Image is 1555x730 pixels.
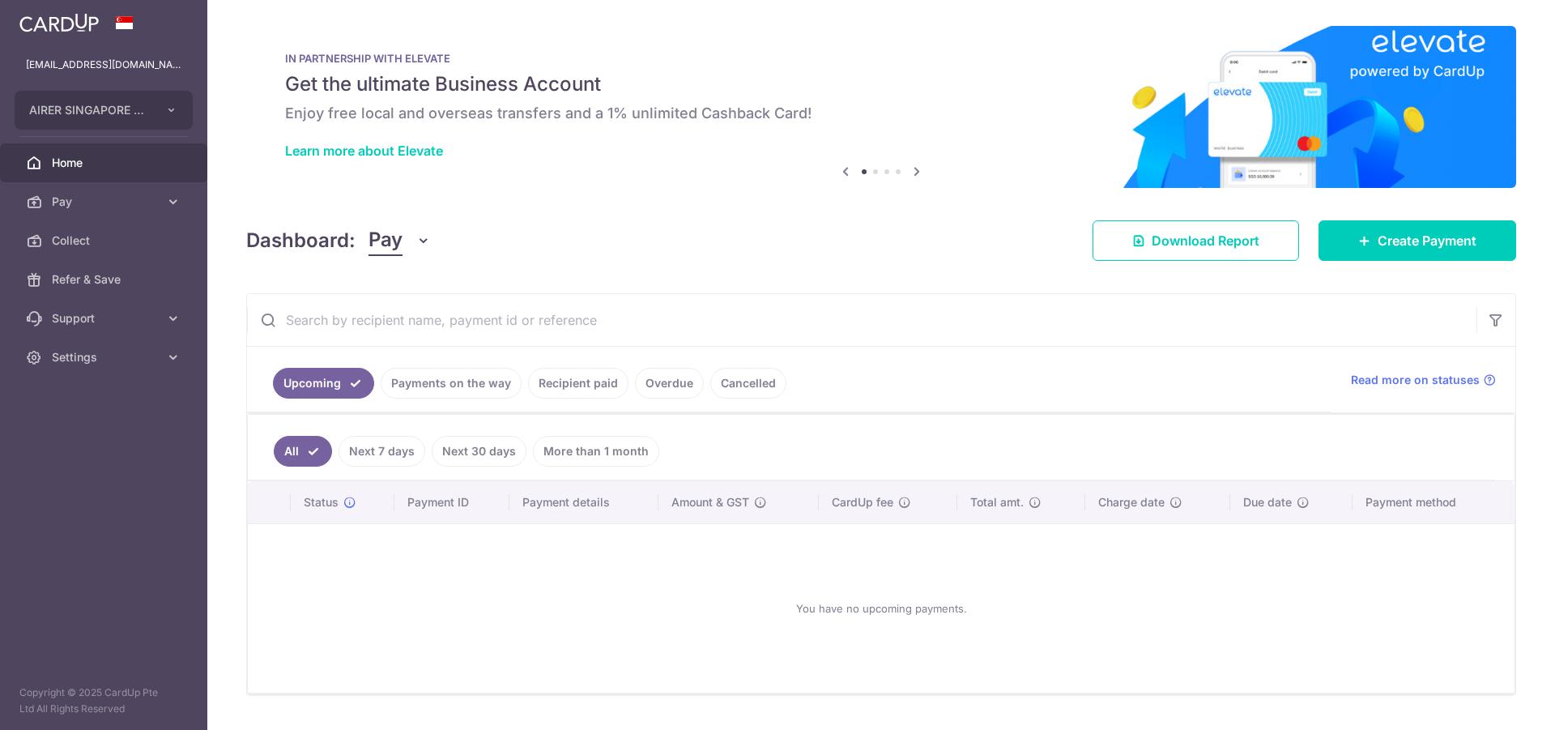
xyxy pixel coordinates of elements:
[267,537,1495,680] div: You have no upcoming payments.
[52,155,159,171] span: Home
[432,436,526,467] a: Next 30 days
[533,436,659,467] a: More than 1 month
[52,349,159,365] span: Settings
[52,310,159,327] span: Support
[246,226,356,255] h4: Dashboard:
[369,225,403,256] span: Pay
[1353,481,1515,523] th: Payment method
[1319,220,1516,261] a: Create Payment
[15,91,193,130] button: AIRER SINGAPORE PTE. LTD.
[1243,494,1292,510] span: Due date
[635,368,704,399] a: Overdue
[285,52,1477,65] p: IN PARTNERSHIP WITH ELEVATE
[339,436,425,467] a: Next 7 days
[26,57,181,73] p: [EMAIL_ADDRESS][DOMAIN_NAME]
[29,102,149,118] span: AIRER SINGAPORE PTE. LTD.
[1098,494,1165,510] span: Charge date
[273,368,374,399] a: Upcoming
[19,13,99,32] img: CardUp
[1093,220,1299,261] a: Download Report
[369,225,431,256] button: Pay
[304,494,339,510] span: Status
[509,481,658,523] th: Payment details
[52,271,159,288] span: Refer & Save
[1351,372,1496,388] a: Read more on statuses
[970,494,1024,510] span: Total amt.
[832,494,893,510] span: CardUp fee
[247,294,1476,346] input: Search by recipient name, payment id or reference
[52,194,159,210] span: Pay
[381,368,522,399] a: Payments on the way
[52,233,159,249] span: Collect
[285,143,443,159] a: Learn more about Elevate
[710,368,786,399] a: Cancelled
[285,104,1477,123] h6: Enjoy free local and overseas transfers and a 1% unlimited Cashback Card!
[671,494,749,510] span: Amount & GST
[394,481,509,523] th: Payment ID
[1378,231,1476,250] span: Create Payment
[246,26,1516,188] img: Renovation banner
[1351,372,1480,388] span: Read more on statuses
[274,436,332,467] a: All
[528,368,628,399] a: Recipient paid
[1152,231,1259,250] span: Download Report
[285,71,1477,97] h5: Get the ultimate Business Account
